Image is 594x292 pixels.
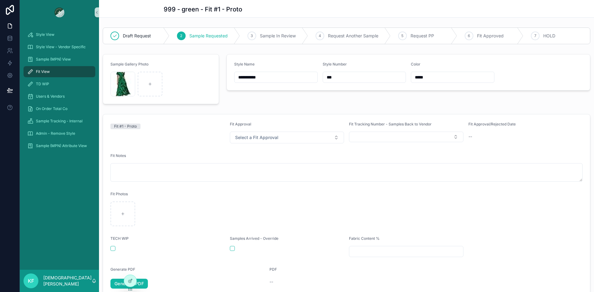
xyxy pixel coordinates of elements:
[401,33,403,38] span: 5
[349,132,463,142] button: Select Button
[114,124,137,129] div: Fit #1 - Proto
[24,41,95,53] a: Style View - Vendor Specific
[269,279,273,285] span: --
[235,134,278,141] span: Select a Fit Approval
[110,279,148,289] a: Generate PDF
[230,132,344,143] button: Select Button
[319,33,321,38] span: 4
[24,66,95,77] a: Fit View
[110,153,126,158] span: Fit Notes
[24,128,95,139] a: Admin - Remove Style
[36,82,49,87] span: TD WIP
[20,25,99,159] div: scrollable content
[36,131,75,136] span: Admin - Remove Style
[24,78,95,90] a: TD WIP
[349,236,380,241] span: Fabric Content %
[36,94,65,99] span: Users & Vendors
[24,116,95,127] a: Sample Tracking - Internal
[468,122,516,126] span: Fit Approval/Rejected Date
[230,122,251,126] span: Fit Approval
[269,267,277,272] span: PDF
[468,33,470,38] span: 6
[164,5,242,14] h1: 999 - green - Fit #1 - Proto
[36,69,50,74] span: Fit View
[110,236,129,241] span: TECH WIP
[110,267,135,272] span: Generate PDF
[180,33,182,38] span: 2
[28,277,34,285] span: KF
[110,62,148,66] span: Sample Gallery Photo
[43,275,92,287] p: [DEMOGRAPHIC_DATA][PERSON_NAME]
[36,57,71,62] span: Sample (MPN) View
[323,62,347,66] span: Style Number
[24,29,95,40] a: Style View
[411,33,434,39] span: Request PP
[543,33,555,39] span: HOLD
[54,7,64,17] img: App logo
[411,62,420,66] span: Color
[260,33,296,39] span: Sample In Review
[477,33,504,39] span: Fit Approved
[36,44,86,49] span: Style View - Vendor Specific
[534,33,536,38] span: 7
[36,143,87,148] span: Sample (MPN) Attribute View
[36,32,54,37] span: Style View
[24,91,95,102] a: Users & Vendors
[234,62,255,66] span: Style Name
[24,103,95,114] a: On Order Total Co
[110,192,128,196] span: Fit Photos
[36,119,83,124] span: Sample Tracking - Internal
[24,54,95,65] a: Sample (MPN) View
[24,140,95,151] a: Sample (MPN) Attribute View
[189,33,228,39] span: Sample Requested
[328,33,378,39] span: Request Another Sample
[36,106,67,111] span: On Order Total Co
[251,33,253,38] span: 3
[349,122,432,126] span: Fit Tracking Number - Samples Back to Vendor
[123,33,151,39] span: Draft Request
[468,133,472,140] span: --
[230,236,278,241] span: Samples Arrived - Override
